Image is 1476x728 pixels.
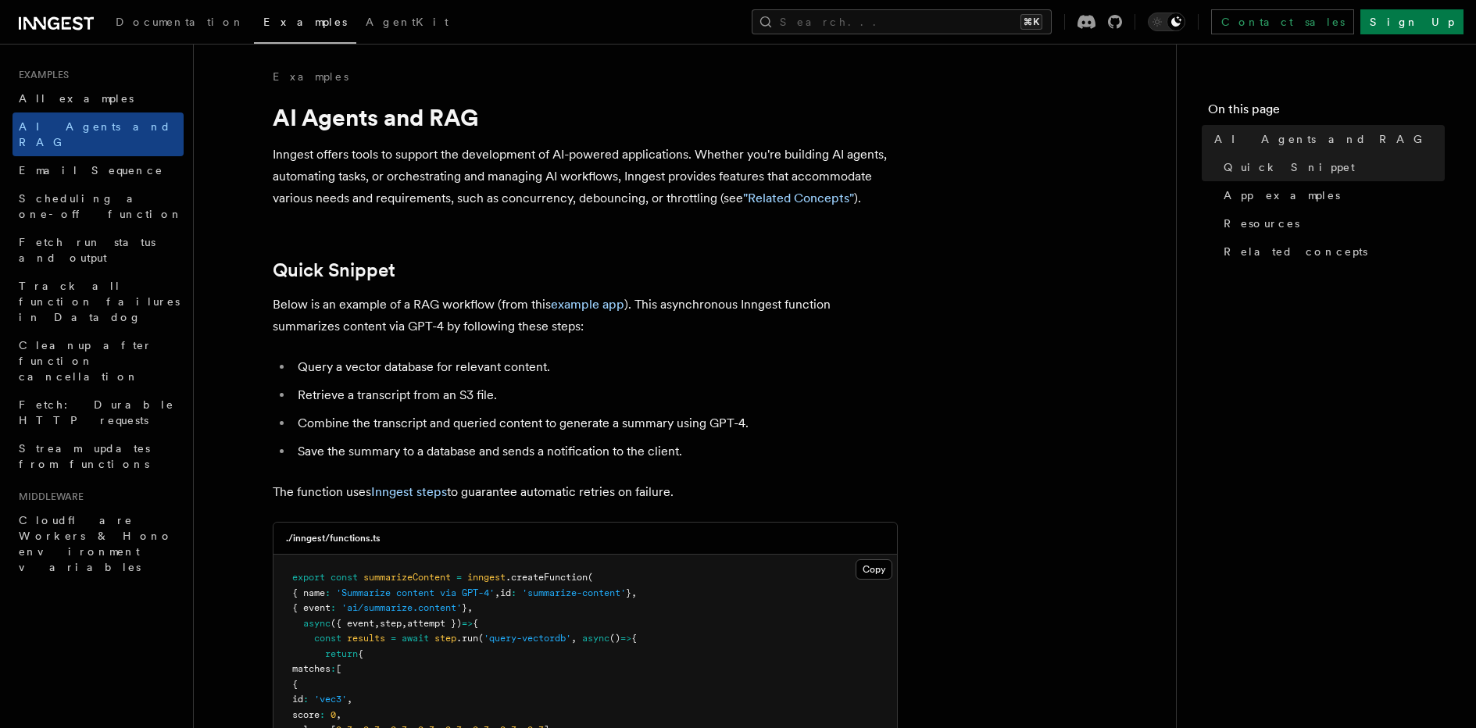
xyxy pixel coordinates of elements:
span: App examples [1224,187,1340,203]
button: Toggle dark mode [1148,12,1185,31]
span: attempt }) [407,618,462,629]
span: { name [292,587,325,598]
a: Fetch run status and output [13,228,184,272]
span: , [631,587,637,598]
span: } [462,602,467,613]
span: , [495,587,500,598]
span: Examples [263,16,347,28]
span: = [456,572,462,583]
span: step [380,618,402,629]
span: export [292,572,325,583]
span: : [331,602,336,613]
a: All examples [13,84,184,112]
span: , [467,602,473,613]
a: Related concepts [1217,237,1445,266]
a: AI Agents and RAG [1208,125,1445,153]
span: 'ai/summarize.content' [341,602,462,613]
a: Track all function failures in Datadog [13,272,184,331]
span: Related concepts [1224,244,1367,259]
span: Email Sequence [19,164,163,177]
a: Documentation [106,5,254,42]
span: => [620,633,631,644]
span: 0 [331,709,336,720]
h1: AI Agents and RAG [273,103,898,131]
p: Below is an example of a RAG workflow (from this ). This asynchronous Inngest function summarizes... [273,294,898,337]
a: example app [551,297,624,312]
span: Cloudflare Workers & Hono environment variables [19,514,173,573]
span: async [303,618,331,629]
span: All examples [19,92,134,105]
li: Combine the transcript and queried content to generate a summary using GPT-4. [293,412,898,434]
a: Scheduling a one-off function [13,184,184,228]
span: return [325,648,358,659]
a: AgentKit [356,5,458,42]
a: Resources [1217,209,1445,237]
a: Inngest steps [371,484,447,499]
a: AI Agents and RAG [13,112,184,156]
span: , [336,709,341,720]
span: { [292,679,298,690]
span: Fetch: Durable HTTP requests [19,398,174,426]
span: [ [336,663,341,674]
kbd: ⌘K [1020,14,1042,30]
a: App examples [1217,181,1445,209]
span: results [347,633,385,644]
a: Stream updates from functions [13,434,184,478]
a: Fetch: Durable HTTP requests [13,391,184,434]
a: Sign Up [1360,9,1463,34]
span: ( [588,572,593,583]
a: Quick Snippet [1217,153,1445,181]
span: 'summarize-content' [522,587,626,598]
span: Track all function failures in Datadog [19,280,180,323]
span: async [582,633,609,644]
span: score [292,709,320,720]
span: , [347,694,352,705]
span: => [462,618,473,629]
span: } [626,587,631,598]
span: { [358,648,363,659]
span: , [571,633,577,644]
span: ({ event [331,618,374,629]
span: () [609,633,620,644]
span: summarizeContent [363,572,451,583]
button: Copy [856,559,892,580]
a: Contact sales [1211,9,1354,34]
a: Email Sequence [13,156,184,184]
span: { event [292,602,331,613]
span: Resources [1224,216,1299,231]
span: await [402,633,429,644]
p: The function uses to guarantee automatic retries on failure. [273,481,898,503]
span: Fetch run status and output [19,236,155,264]
span: .createFunction [506,572,588,583]
span: { [473,618,478,629]
li: Save the summary to a database and sends a notification to the client. [293,441,898,462]
span: : [320,709,325,720]
span: 'vec3' [314,694,347,705]
span: , [374,618,380,629]
a: Quick Snippet [273,259,395,281]
span: Documentation [116,16,245,28]
span: matches [292,663,331,674]
li: Retrieve a transcript from an S3 file. [293,384,898,406]
p: Inngest offers tools to support the development of AI-powered applications. Whether you're buildi... [273,144,898,209]
a: Cloudflare Workers & Hono environment variables [13,506,184,581]
span: : [303,694,309,705]
span: : [511,587,516,598]
span: AI Agents and RAG [19,120,171,148]
span: Scheduling a one-off function [19,192,183,220]
span: Quick Snippet [1224,159,1355,175]
span: step [434,633,456,644]
span: inngest [467,572,506,583]
a: "Related Concepts" [743,191,854,205]
span: AgentKit [366,16,449,28]
span: .run [456,633,478,644]
span: id [292,694,303,705]
span: = [391,633,396,644]
span: Middleware [13,491,84,503]
li: Query a vector database for relevant content. [293,356,898,378]
span: ( [478,633,484,644]
span: 'query-vectordb' [484,633,571,644]
span: Stream updates from functions [19,442,150,470]
span: AI Agents and RAG [1214,131,1431,147]
span: const [314,633,341,644]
